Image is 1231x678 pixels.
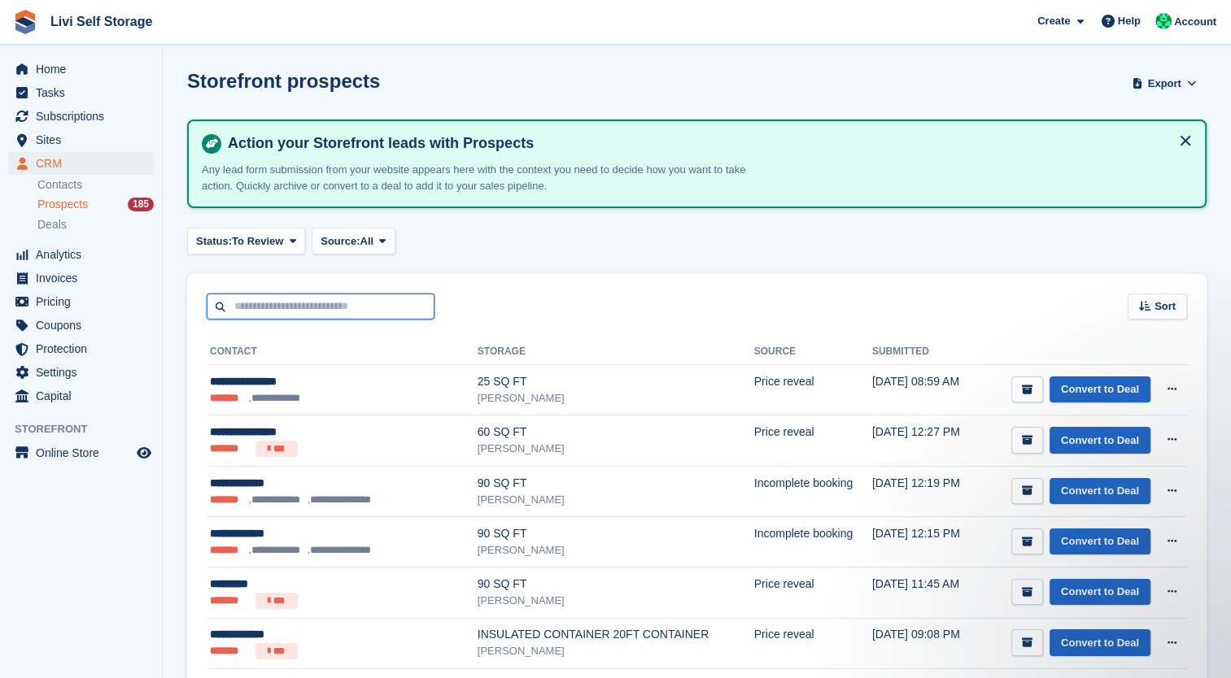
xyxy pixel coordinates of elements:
[8,441,154,464] a: menu
[36,128,133,151] span: Sites
[221,134,1192,153] h4: Action your Storefront leads with Prospects
[754,567,872,619] td: Price reveal
[478,492,754,508] div: [PERSON_NAME]
[8,337,154,360] a: menu
[36,105,133,128] span: Subscriptions
[872,365,977,415] td: [DATE] 08:59 AM
[8,81,154,104] a: menu
[478,525,754,542] div: 90 SQ FT
[202,162,771,193] p: Any lead form submission from your website appears here with the context you need to decide how y...
[8,290,154,313] a: menu
[37,217,67,233] span: Deals
[8,314,154,337] a: menu
[478,339,754,365] th: Storage
[478,373,754,390] div: 25 SQ FT
[872,415,977,467] td: [DATE] 12:27 PM
[36,290,133,313] span: Pricing
[36,385,133,407] span: Capital
[872,618,977,669] td: [DATE] 09:08 PM
[207,339,478,365] th: Contact
[1050,427,1150,454] a: Convert to Deal
[1050,478,1150,505] a: Convert to Deal
[44,8,159,35] a: Livi Self Storage
[37,196,154,213] a: Prospects 185
[8,128,154,151] a: menu
[1050,376,1150,403] a: Convert to Deal
[8,105,154,128] a: menu
[36,58,133,80] span: Home
[8,152,154,175] a: menu
[36,81,133,104] span: Tasks
[754,618,872,669] td: Price reveal
[36,337,133,360] span: Protection
[872,466,977,516] td: [DATE] 12:19 PM
[8,243,154,266] a: menu
[1174,14,1216,30] span: Account
[1155,13,1172,29] img: Joe Robertson
[872,567,977,619] td: [DATE] 11:45 AM
[478,643,754,659] div: [PERSON_NAME]
[37,197,88,212] span: Prospects
[754,415,872,467] td: Price reveal
[1148,76,1181,92] span: Export
[478,424,754,441] div: 60 SQ FT
[754,339,872,365] th: Source
[36,441,133,464] span: Online Store
[478,441,754,457] div: [PERSON_NAME]
[36,267,133,289] span: Invoices
[1050,629,1150,656] a: Convert to Deal
[134,443,154,463] a: Preview store
[232,233,283,250] span: To Review
[1155,298,1176,315] span: Sort
[312,228,395,254] button: Source: All
[478,542,754,558] div: [PERSON_NAME]
[187,70,380,92] h1: Storefront prospects
[8,58,154,80] a: menu
[478,475,754,492] div: 90 SQ FT
[37,216,154,233] a: Deals
[754,516,872,567] td: Incomplete booking
[478,593,754,609] div: [PERSON_NAME]
[1050,528,1150,555] a: Convert to Deal
[187,228,305,254] button: Status: To Review
[8,267,154,289] a: menu
[478,626,754,643] div: INSULATED CONTAINER 20FT CONTAINER
[872,516,977,567] td: [DATE] 12:15 PM
[36,243,133,266] span: Analytics
[36,361,133,384] span: Settings
[1037,13,1070,29] span: Create
[321,233,360,250] span: Source:
[37,177,154,193] a: Contacts
[196,233,232,250] span: Status:
[754,365,872,415] td: Price reveal
[1050,579,1150,606] a: Convert to Deal
[478,390,754,406] div: [PERSON_NAME]
[36,314,133,337] span: Coupons
[15,421,162,437] span: Storefront
[478,576,754,593] div: 90 SQ FT
[1118,13,1141,29] span: Help
[754,466,872,516] td: Incomplete booking
[360,233,374,250] span: All
[8,361,154,384] a: menu
[1128,70,1200,97] button: Export
[872,339,977,365] th: Submitted
[36,152,133,175] span: CRM
[128,198,154,211] div: 185
[8,385,154,407] a: menu
[13,10,37,34] img: stora-icon-8386f47178a22dfd0bd8f6a31ec36ba5ce8667c1dd55bd0f319d3a0aa187defe.svg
